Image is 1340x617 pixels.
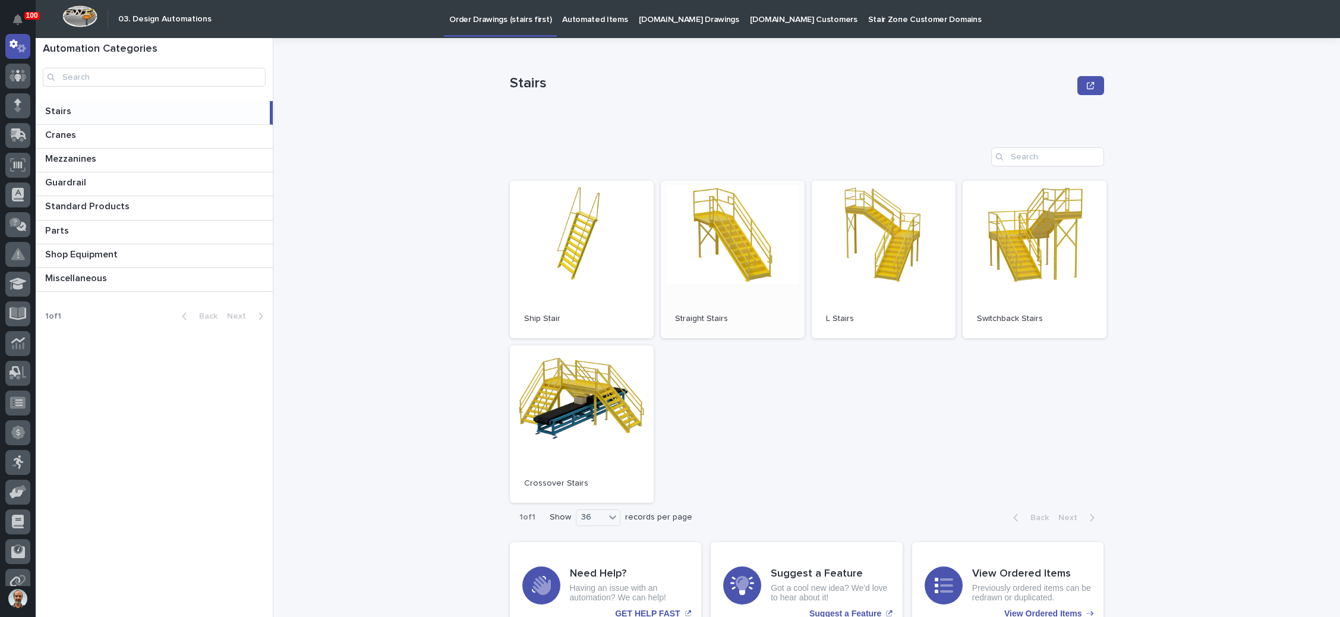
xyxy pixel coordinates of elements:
[510,503,545,532] p: 1 of 1
[510,75,1073,92] p: Stairs
[36,101,273,125] a: StairsStairs
[771,568,890,581] h3: Suggest a Feature
[62,5,97,27] img: Workspace Logo
[36,302,71,331] p: 1 of 1
[972,583,1092,603] p: Previously ordered items can be redrawn or duplicated.
[43,68,266,87] input: Search
[36,149,273,172] a: MezzaninesMezzanines
[26,11,38,20] p: 100
[15,14,30,33] div: Notifications100
[45,270,109,284] p: Miscellaneous
[192,312,217,320] span: Back
[524,314,639,324] p: Ship Stair
[36,268,273,292] a: MiscellaneousMiscellaneous
[172,311,222,322] button: Back
[510,345,654,503] a: Crossover Stairs
[5,7,30,32] button: Notifications
[977,314,1092,324] p: Switchback Stairs
[45,151,99,165] p: Mezzanines
[812,181,956,338] a: L Stairs
[972,568,1092,581] h3: View Ordered Items
[570,568,689,581] h3: Need Help?
[118,14,212,24] h2: 03. Design Automations
[36,244,273,268] a: Shop EquipmentShop Equipment
[1058,514,1084,522] span: Next
[963,181,1106,338] a: Switchback Stairs
[227,312,253,320] span: Next
[36,221,273,244] a: PartsParts
[510,181,654,338] a: Ship Stair
[524,479,639,489] p: Crossover Stairs
[1004,512,1054,523] button: Back
[222,311,273,322] button: Next
[1054,512,1104,523] button: Next
[45,247,120,260] p: Shop Equipment
[661,181,805,338] a: Straight Stairs
[991,147,1104,166] input: Search
[45,127,78,141] p: Cranes
[576,511,605,524] div: 36
[1023,514,1049,522] span: Back
[45,175,89,188] p: Guardrail
[5,586,30,611] button: users-avatar
[675,314,790,324] p: Straight Stairs
[43,43,266,56] h1: Automation Categories
[826,314,941,324] p: L Stairs
[45,223,71,237] p: Parts
[45,199,132,212] p: Standard Products
[550,512,571,522] p: Show
[45,103,74,117] p: Stairs
[771,583,890,603] p: Got a cool new idea? We'd love to hear about it!
[625,512,692,522] p: records per page
[36,172,273,196] a: GuardrailGuardrail
[36,125,273,149] a: CranesCranes
[36,196,273,220] a: Standard ProductsStandard Products
[570,583,689,603] p: Having an issue with an automation? We can help!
